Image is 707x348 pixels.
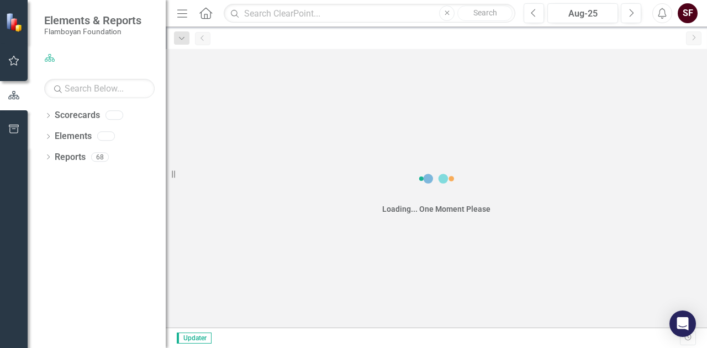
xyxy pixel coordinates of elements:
div: Loading... One Moment Please [382,204,490,215]
span: Search [473,8,497,17]
div: Aug-25 [551,7,614,20]
small: Flamboyan Foundation [44,27,141,36]
div: Open Intercom Messenger [669,310,696,337]
span: Updater [177,333,212,344]
button: SF [678,3,698,23]
button: Aug-25 [547,3,618,23]
input: Search ClearPoint... [224,4,515,23]
div: 68 [91,152,109,162]
input: Search Below... [44,79,155,98]
button: Search [457,6,513,21]
a: Elements [55,130,92,143]
a: Scorecards [55,109,100,122]
img: ClearPoint Strategy [5,12,26,33]
span: Elements & Reports [44,14,141,27]
a: Reports [55,151,86,164]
